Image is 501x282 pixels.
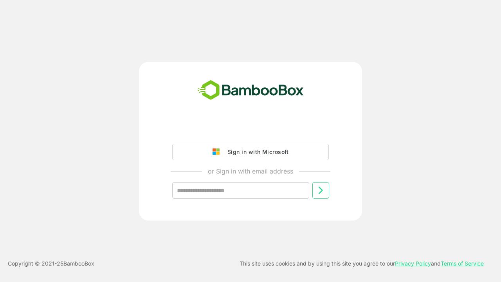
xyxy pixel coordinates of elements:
p: or Sign in with email address [208,166,293,176]
img: google [213,148,223,155]
div: Sign in with Microsoft [223,147,288,157]
p: Copyright © 2021- 25 BambooBox [8,259,94,268]
a: Privacy Policy [395,260,431,267]
img: bamboobox [193,78,308,103]
button: Sign in with Microsoft [172,144,329,160]
p: This site uses cookies and by using this site you agree to our and [240,259,484,268]
a: Terms of Service [441,260,484,267]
